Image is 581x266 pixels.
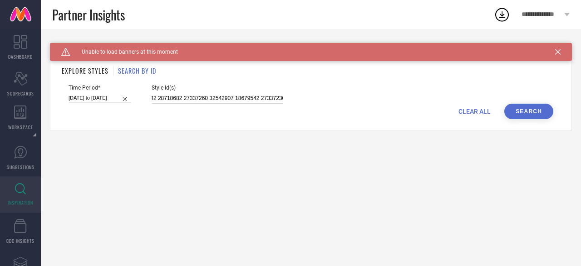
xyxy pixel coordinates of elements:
[504,104,553,119] button: Search
[152,85,283,91] span: Style Id(s)
[8,53,33,60] span: DASHBOARD
[70,49,178,55] span: Unable to load banners at this moment
[6,237,34,244] span: CDC INSIGHTS
[152,93,283,104] input: Enter comma separated style ids e.g. 12345, 67890
[118,66,156,75] h1: SEARCH BY ID
[458,108,491,115] span: CLEAR ALL
[62,66,108,75] h1: EXPLORE STYLES
[8,199,33,206] span: INSPIRATION
[494,6,510,23] div: Open download list
[69,93,131,103] input: Select time period
[7,90,34,97] span: SCORECARDS
[52,5,125,24] span: Partner Insights
[8,124,33,130] span: WORKSPACE
[69,85,131,91] span: Time Period*
[7,164,34,171] span: SUGGESTIONS
[50,43,572,50] div: Back TO Dashboard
